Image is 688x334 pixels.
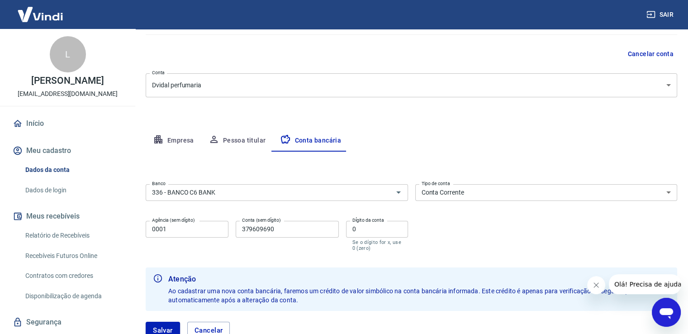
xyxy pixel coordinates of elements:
a: Relatório de Recebíveis [22,226,124,245]
label: Conta [152,69,165,76]
a: Recebíveis Futuros Online [22,247,124,265]
div: L [50,36,86,72]
p: [EMAIL_ADDRESS][DOMAIN_NAME] [18,89,118,99]
div: Dvidal perfumaria [146,73,677,97]
a: Segurança [11,312,124,332]
label: Tipo de conta [422,180,450,187]
label: Banco [152,180,166,187]
a: Dados da conta [22,161,124,179]
label: Conta (sem dígito) [242,217,281,224]
span: Ao cadastrar uma nova conta bancária, faremos um crédito de valor simbólico na conta bancária inf... [168,287,666,304]
button: Abrir [392,186,405,199]
iframe: Botão para abrir a janela de mensagens [652,298,681,327]
button: Empresa [146,130,201,152]
p: [PERSON_NAME] [31,76,104,86]
p: Se o dígito for x, use 0 (zero) [352,239,402,251]
a: Início [11,114,124,134]
button: Meus recebíveis [11,206,124,226]
img: Vindi [11,0,70,28]
button: Pessoa titular [201,130,273,152]
a: Contratos com credores [22,267,124,285]
iframe: Mensagem da empresa [609,274,681,294]
label: Dígito da conta [352,217,384,224]
span: Olá! Precisa de ajuda? [5,6,76,14]
iframe: Fechar mensagem [587,276,605,294]
button: Sair [645,6,677,23]
a: Dados de login [22,181,124,200]
button: Meu cadastro [11,141,124,161]
label: Agência (sem dígito) [152,217,195,224]
a: Disponibilização de agenda [22,287,124,305]
button: Cancelar conta [624,46,677,62]
button: Conta bancária [273,130,348,152]
b: Atenção [168,274,670,285]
